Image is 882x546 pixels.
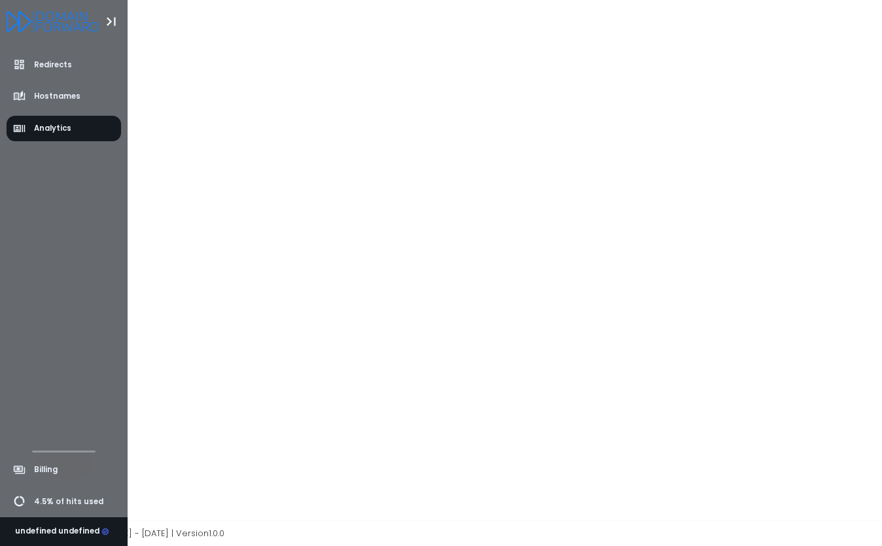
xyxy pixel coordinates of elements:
button: Toggle Aside [99,9,124,34]
span: Redirects [34,60,72,71]
a: Analytics [7,116,122,141]
span: Copyright © [DATE] - [DATE] | Version 1.0.0 [51,527,224,539]
span: Billing [34,464,58,475]
div: undefined undefined [15,526,109,537]
span: Hostnames [34,91,80,102]
a: 4.5% of hits used [7,489,122,515]
a: Logo [7,12,99,29]
span: 4.5% of hits used [34,496,103,507]
a: Hostnames [7,84,122,109]
a: Redirects [7,52,122,78]
a: Billing [7,457,122,483]
span: Analytics [34,123,71,134]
